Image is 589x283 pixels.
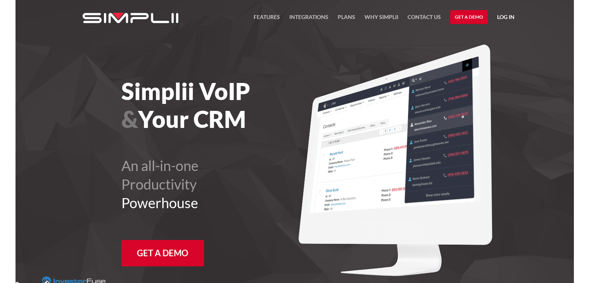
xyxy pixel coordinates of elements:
[121,194,198,211] span: Powerhouse
[450,10,488,24] a: Get a Demo
[121,77,337,133] h1: Simplii VoIP Your CRM
[364,12,398,26] a: Why Simplii
[121,240,204,266] a: Get a Demo
[121,105,138,133] span: &
[289,12,328,26] a: Integrations
[121,156,337,212] h2: An all-in-one Productivity
[254,12,280,26] a: FEATURES
[83,13,178,23] img: Simplii
[408,12,441,26] a: Contact US
[497,12,515,24] a: Log in
[338,12,355,26] a: Plans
